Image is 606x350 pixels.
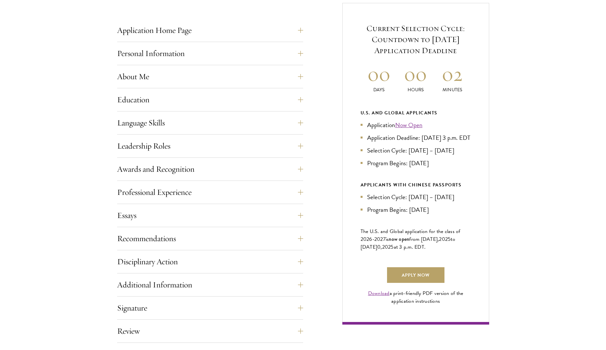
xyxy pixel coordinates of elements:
[391,243,394,251] span: 5
[117,92,303,108] button: Education
[394,243,426,251] span: at 3 p.m. EDT.
[361,205,471,214] li: Program Begins: [DATE]
[361,289,471,305] div: a print-friendly PDF version of the application instructions
[361,62,397,86] h2: 00
[382,243,391,251] span: 202
[117,46,303,61] button: Personal Information
[117,69,303,84] button: About Me
[117,277,303,293] button: Additional Information
[117,208,303,223] button: Essays
[117,22,303,38] button: Application Home Page
[448,235,451,243] span: 5
[361,235,455,251] span: to [DATE]
[395,120,423,130] a: Now Open
[381,243,382,251] span: ,
[383,235,386,243] span: 7
[361,227,460,243] span: The U.S. and Global application for the class of 202
[377,243,381,251] span: 0
[386,235,389,243] span: is
[361,158,471,168] li: Program Begins: [DATE]
[439,235,448,243] span: 202
[117,184,303,200] button: Professional Experience
[117,323,303,339] button: Review
[361,86,397,93] p: Days
[361,120,471,130] li: Application
[361,133,471,142] li: Application Deadline: [DATE] 3 p.m. EDT
[397,62,434,86] h2: 00
[117,115,303,131] button: Language Skills
[397,86,434,93] p: Hours
[117,161,303,177] button: Awards and Recognition
[368,289,390,297] a: Download
[361,181,471,189] div: APPLICANTS WITH CHINESE PASSPORTS
[117,231,303,246] button: Recommendations
[389,235,409,243] span: now open
[361,23,471,56] h5: Current Selection Cycle: Countdown to [DATE] Application Deadline
[117,138,303,154] button: Leadership Roles
[434,86,471,93] p: Minutes
[117,254,303,270] button: Disciplinary Action
[361,109,471,117] div: U.S. and Global Applicants
[372,235,383,243] span: -202
[369,235,372,243] span: 6
[361,192,471,202] li: Selection Cycle: [DATE] – [DATE]
[361,146,471,155] li: Selection Cycle: [DATE] – [DATE]
[434,62,471,86] h2: 02
[387,267,444,283] a: Apply Now
[409,235,439,243] span: from [DATE],
[117,300,303,316] button: Signature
